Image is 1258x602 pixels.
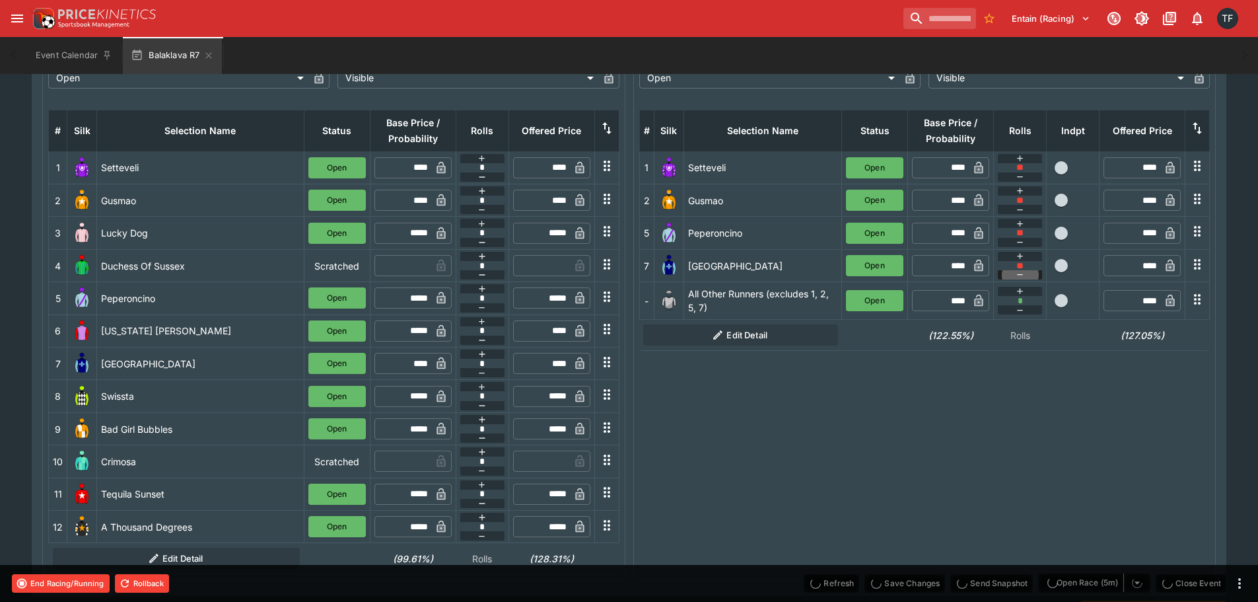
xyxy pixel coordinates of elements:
th: Selection Name [683,110,842,151]
button: Open [308,320,366,342]
div: Open [48,67,308,89]
td: 4 [49,249,67,282]
h6: (99.61%) [374,552,452,566]
td: A Thousand Degrees [97,510,304,543]
td: 12 [49,510,67,543]
td: Gusmao [97,184,304,217]
img: runner 5 [71,287,92,309]
p: Scratched [308,455,366,469]
th: Status [842,110,908,151]
img: Sportsbook Management [58,22,129,28]
td: 5 [639,217,654,249]
th: Offered Price [508,110,594,151]
button: Open [846,223,903,244]
td: 2 [639,184,654,217]
button: Toggle light/dark mode [1130,7,1154,30]
div: Visible [337,67,598,89]
div: Visible [928,67,1189,89]
div: Tom Flynn [1217,8,1238,29]
td: Peperoncino [97,282,304,315]
p: Scratched [308,259,366,273]
td: 3 [49,217,67,249]
button: Open [846,157,903,178]
button: Edit Detail [53,548,300,569]
img: runner 8 [71,386,92,407]
td: Bad Girl Bubbles [97,412,304,445]
button: Tom Flynn [1213,4,1242,33]
th: Offered Price [1100,110,1185,151]
td: 7 [49,348,67,380]
td: [GEOGRAPHIC_DATA] [97,348,304,380]
img: runner 6 [71,320,92,342]
th: Silk [67,110,97,151]
h6: (128.31%) [512,552,590,566]
button: Open [308,386,366,407]
button: more [1232,576,1247,591]
td: Tequila Sunset [97,478,304,510]
th: # [639,110,654,151]
td: 6 [49,315,67,347]
button: Open [846,190,903,211]
div: Open [639,67,899,89]
img: runner 2 [658,190,680,211]
td: 5 [49,282,67,315]
td: Peperoncino [683,217,842,249]
button: Open [308,287,366,309]
th: Independent [1047,110,1100,151]
img: runner 4 [71,255,92,276]
th: Rolls [994,110,1047,151]
div: split button [1038,574,1150,592]
p: Rolls [998,328,1043,342]
th: Silk [654,110,683,151]
td: Duchess Of Sussex [97,249,304,282]
th: Base Price / Probability [370,110,456,151]
button: Connected to PK [1102,7,1126,30]
img: runner 7 [658,255,680,276]
button: Open [846,290,903,311]
button: Open [846,255,903,276]
th: # [49,110,67,151]
button: Balaklava R7 [123,37,222,74]
button: Edit Detail [643,324,838,346]
td: 9 [49,412,67,445]
td: 8 [49,380,67,412]
th: Base Price / Probability [908,110,994,151]
button: Documentation [1158,7,1181,30]
img: runner 9 [71,418,92,439]
td: 1 [49,151,67,184]
img: runner 11 [71,484,92,505]
img: runner 12 [71,516,92,537]
td: 2 [49,184,67,217]
td: Lucky Dog [97,217,304,249]
td: - [639,282,654,320]
img: PriceKinetics [58,9,156,19]
button: Select Tenant [1004,8,1098,29]
td: 11 [49,478,67,510]
th: Rolls [456,110,508,151]
th: Selection Name [97,110,304,151]
button: Open [308,223,366,244]
th: Status [304,110,370,151]
img: PriceKinetics Logo [29,5,55,32]
button: Open [308,516,366,537]
td: Gusmao [683,184,842,217]
button: Open [308,353,366,374]
img: runner 7 [71,353,92,374]
button: Notifications [1185,7,1209,30]
td: 1 [639,151,654,184]
td: [US_STATE] [PERSON_NAME] [97,315,304,347]
td: Setteveli [683,151,842,184]
td: Crimosa [97,445,304,478]
td: All Other Runners (excludes 1, 2, 5, 7) [683,282,842,320]
td: [GEOGRAPHIC_DATA] [683,249,842,282]
button: Open [308,484,366,505]
td: 10 [49,445,67,478]
img: runner 3 [71,223,92,244]
button: End Racing/Running [12,574,110,593]
td: Setteveli [97,151,304,184]
h6: (127.05%) [1103,328,1181,342]
img: runner 10 [71,451,92,472]
button: Event Calendar [28,37,120,74]
button: Open [308,157,366,178]
button: Open [308,418,366,439]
